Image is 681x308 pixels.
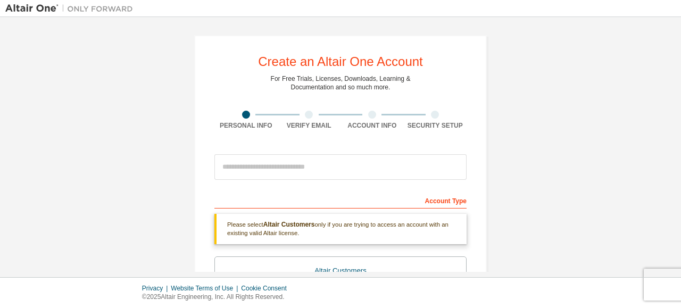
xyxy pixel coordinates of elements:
[258,55,423,68] div: Create an Altair One Account
[271,74,411,91] div: For Free Trials, Licenses, Downloads, Learning & Documentation and so much more.
[5,3,138,14] img: Altair One
[241,284,293,293] div: Cookie Consent
[278,121,341,130] div: Verify Email
[404,121,467,130] div: Security Setup
[340,121,404,130] div: Account Info
[221,263,460,278] div: Altair Customers
[142,284,171,293] div: Privacy
[214,192,467,209] div: Account Type
[214,214,467,244] div: Please select only if you are trying to access an account with an existing valid Altair license.
[171,284,241,293] div: Website Terms of Use
[263,221,315,228] b: Altair Customers
[142,293,293,302] p: © 2025 Altair Engineering, Inc. All Rights Reserved.
[214,121,278,130] div: Personal Info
